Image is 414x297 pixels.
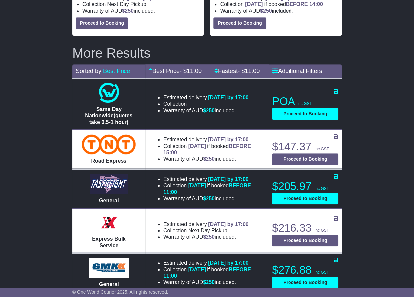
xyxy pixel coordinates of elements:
[99,213,119,232] img: Border Express: Express Bulk Service
[272,140,338,153] p: $147.37
[206,156,215,162] span: 250
[272,222,338,235] p: $216.33
[272,68,322,74] a: Additional Filters
[163,156,264,162] li: Warranty of AUD included.
[203,156,215,162] span: $
[214,68,260,74] a: Fastest- $11.00
[91,158,126,164] span: Road Express
[220,8,338,14] li: Warranty of AUD included.
[163,227,249,234] li: Collection
[315,228,329,233] span: inc GST
[163,143,264,156] li: Collection
[245,1,263,7] span: [DATE]
[163,266,264,279] li: Collection
[315,270,329,275] span: inc GST
[163,101,249,107] li: Collection
[272,193,338,204] button: Proceed to Booking
[203,196,215,201] span: $
[188,228,227,233] span: Next Day Pickup
[163,279,264,285] li: Warranty of AUD included.
[188,267,206,272] span: [DATE]
[208,137,249,142] span: [DATE] by 17:00
[99,198,119,203] span: General
[272,263,338,277] p: $276.88
[187,68,202,74] span: 11.00
[76,68,101,74] span: Sorted by
[245,1,323,7] span: if booked
[208,260,249,266] span: [DATE] by 17:00
[188,183,206,188] span: [DATE]
[272,180,338,193] p: $205.97
[99,83,119,103] img: One World Courier: Same Day Nationwide(quotes take 0.5-1 hour)
[163,94,249,101] li: Estimated delivery
[272,277,338,288] button: Proceed to Booking
[229,183,251,188] span: BEFORE
[163,143,251,155] span: if booked
[272,108,338,120] button: Proceed to Booking
[92,236,125,248] span: Express Bulk Service
[206,234,215,240] span: 250
[72,289,168,295] span: © One World Courier 2025. All rights reserved.
[163,189,177,195] span: 11:00
[85,106,132,125] span: Same Day Nationwide(quotes take 0.5-1 hour)
[203,234,215,240] span: $
[315,147,329,151] span: inc GST
[206,196,215,201] span: 250
[76,17,128,29] button: Proceed to Booking
[163,176,264,182] li: Estimated delivery
[208,176,249,182] span: [DATE] by 17:00
[163,234,249,240] li: Warranty of AUD included.
[260,8,272,14] span: $
[82,8,201,14] li: Warranty of AUD included.
[315,186,329,191] span: inc GST
[163,260,264,266] li: Estimated delivery
[163,136,264,143] li: Estimated delivery
[72,46,342,60] h2: More Results
[103,68,130,74] a: Best Price
[125,8,134,14] span: 250
[82,1,201,7] li: Collection
[82,134,136,154] img: TNT Domestic: Road Express
[208,222,249,227] span: [DATE] by 17:00
[180,68,202,74] span: - $
[309,1,323,7] span: 14:00
[122,8,134,14] span: $
[163,195,264,202] li: Warranty of AUD included.
[90,174,128,194] img: Tasfreight: General
[99,281,119,287] span: General
[229,143,251,149] span: BEFORE
[286,1,308,7] span: BEFORE
[163,273,177,279] span: 11:00
[206,108,215,113] span: 250
[188,143,206,149] span: [DATE]
[272,153,338,165] button: Proceed to Booking
[297,101,312,106] span: inc GST
[229,267,251,272] span: BEFORE
[220,1,338,7] li: Collection
[272,235,338,246] button: Proceed to Booking
[245,68,260,74] span: 11.00
[163,221,249,227] li: Estimated delivery
[163,182,264,195] li: Collection
[208,95,249,100] span: [DATE] by 17:00
[163,267,251,279] span: if booked
[163,183,251,195] span: if booked
[149,68,202,74] a: Best Price- $11.00
[107,1,146,7] span: Next Day Pickup
[163,150,177,155] span: 15:00
[203,279,215,285] span: $
[203,108,215,113] span: $
[163,107,249,114] li: Warranty of AUD included.
[272,95,338,108] p: POA
[89,258,129,278] img: GMK Logistics: General
[263,8,272,14] span: 250
[206,279,215,285] span: 250
[238,68,260,74] span: - $
[213,17,266,29] button: Proceed to Booking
